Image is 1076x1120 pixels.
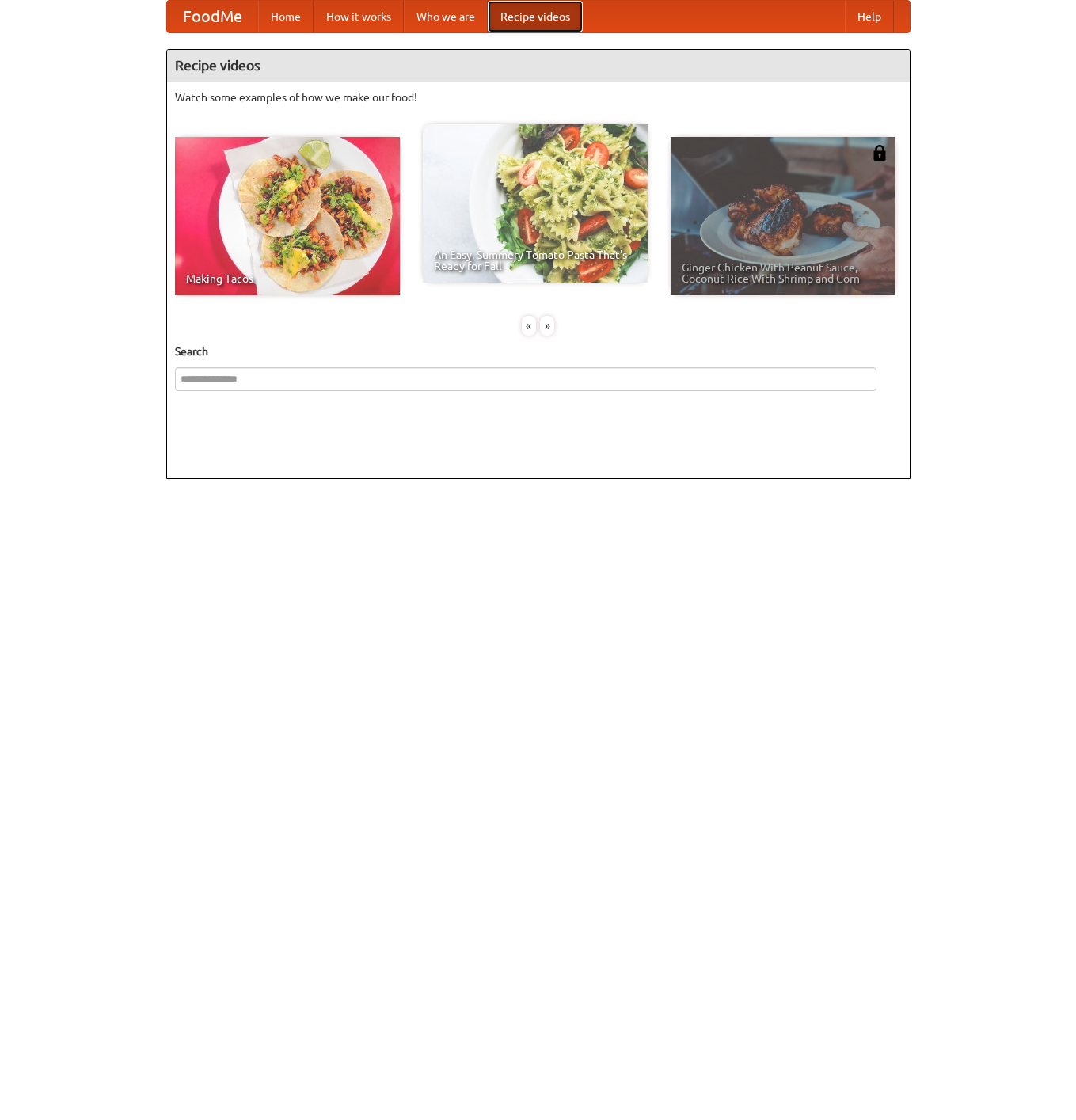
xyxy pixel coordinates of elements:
h4: Recipe videos [167,50,910,82]
a: How it works [314,1,404,32]
img: 483408.png [872,145,888,161]
a: An Easy, Summery Tomato Pasta That's Ready for Fall [423,124,648,283]
div: « [522,316,536,336]
a: Who we are [404,1,488,32]
a: Help [845,1,894,32]
a: Making Tacos [175,137,400,295]
h5: Search [175,344,902,359]
span: An Easy, Summery Tomato Pasta That's Ready for Fall [434,249,637,271]
a: Home [258,1,314,32]
a: FoodMe [167,1,258,32]
span: Making Tacos [186,273,389,284]
a: Recipe videos [488,1,583,32]
div: » [540,316,554,336]
p: Watch some examples of how we make our food! [175,89,902,105]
